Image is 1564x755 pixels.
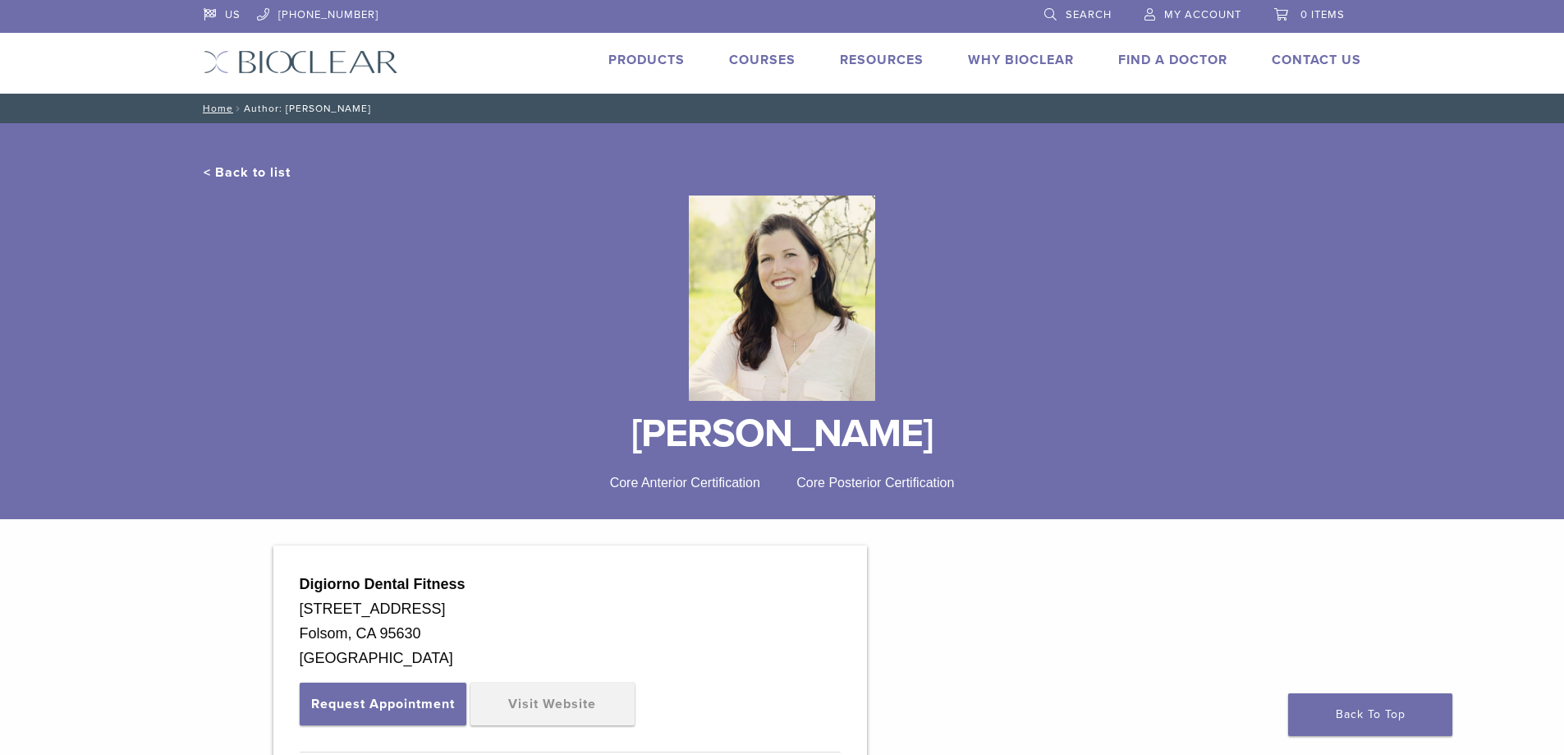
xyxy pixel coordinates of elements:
[300,596,841,621] div: [STREET_ADDRESS]
[840,52,924,68] a: Resources
[233,104,244,113] span: /
[610,476,760,490] span: Core Anterior Certification
[608,52,685,68] a: Products
[1272,52,1361,68] a: Contact Us
[300,683,466,725] button: Request Appointment
[470,683,635,725] a: Visit Website
[689,196,875,401] img: Bioclear
[300,621,841,670] div: Folsom, CA 95630 [GEOGRAPHIC_DATA]
[191,94,1374,123] nav: Author: [PERSON_NAME]
[300,576,466,592] strong: Digiorno Dental Fitness
[796,476,954,490] span: Core Posterior Certification
[1066,8,1112,21] span: Search
[1164,8,1241,21] span: My Account
[204,414,1361,453] h1: [PERSON_NAME]
[198,103,233,114] a: Home
[1288,693,1452,736] a: Back To Top
[204,164,291,181] a: < Back to list
[204,50,398,74] img: Bioclear
[1300,8,1345,21] span: 0 items
[1118,52,1227,68] a: Find A Doctor
[729,52,796,68] a: Courses
[968,52,1074,68] a: Why Bioclear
